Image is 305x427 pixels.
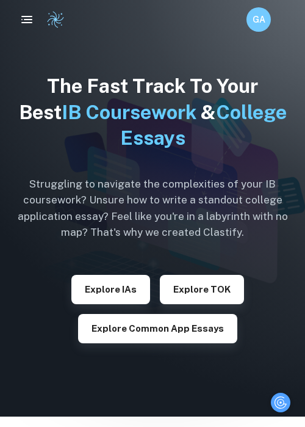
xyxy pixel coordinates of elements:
img: Clastify logo [46,10,65,29]
button: Explore TOK [160,275,244,304]
h1: The Fast Track To Your Best & [10,73,295,151]
a: Explore IAs [71,283,150,294]
h6: GA [252,13,266,26]
button: GA [246,7,271,32]
button: Explore IAs [71,275,150,304]
h6: Struggling to navigate the complexities of your IB coursework? Unsure how to write a standout col... [10,176,295,241]
a: Explore Common App essays [78,322,237,334]
span: IB Coursework [62,101,196,123]
a: Clastify logo [39,10,65,29]
button: Explore Common App essays [78,314,237,343]
a: Explore TOK [160,283,244,294]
